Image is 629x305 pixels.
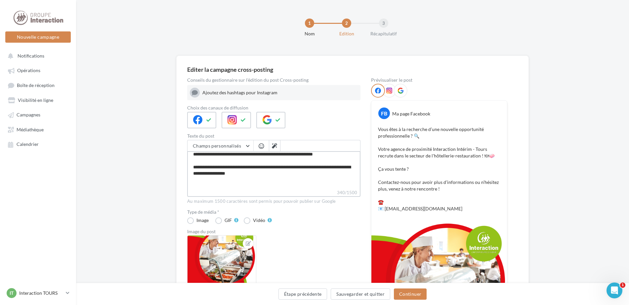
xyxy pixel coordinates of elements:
p: Vous êtes à la recherche d’une nouvelle opportunité professionnelle ? 🔍 Votre agence de proximité... [378,126,500,212]
label: 340/1500 [187,189,360,197]
span: Calendrier [17,142,39,147]
a: Opérations [4,64,72,76]
span: Visibilité en ligne [18,97,53,103]
div: Au maximum 1500 caractères sont permis pour pouvoir publier sur Google [187,198,360,204]
label: Choix des canaux de diffusion [187,106,360,110]
a: Médiathèque [4,123,72,135]
a: Boîte de réception [4,79,72,91]
div: 2 [342,19,351,28]
iframe: Intercom live chat [607,283,622,298]
div: 3 [379,19,388,28]
span: IT [10,290,14,296]
div: Conseils du gestionnaire sur l'édition du post Cross-posting [187,78,360,82]
div: Editer la campagne cross-posting [187,66,273,72]
div: Nom [288,30,331,37]
button: Champs personnalisés [188,140,253,152]
p: Interaction TOURS [19,290,63,296]
a: Visibilité en ligne [4,94,72,106]
div: Edition [325,30,368,37]
button: Étape précédente [278,288,327,300]
a: IT Interaction TOURS [5,287,71,299]
a: Calendrier [4,138,72,150]
label: Type de média * [187,210,360,214]
div: FB [378,108,390,119]
span: 1 [620,283,625,288]
div: GIF [225,218,232,223]
div: 1 [305,19,314,28]
div: Ma page Facebook [392,110,430,117]
div: Ajoutez des hashtags pour Instagram [202,89,358,96]
div: Image du post [187,229,360,234]
label: Texte du post [187,134,360,138]
span: Campagnes [17,112,40,118]
button: Sauvegarder et quitter [331,288,390,300]
a: Campagnes [4,109,72,120]
div: Récapitulatif [362,30,405,37]
span: Notifications [18,53,44,59]
span: Médiathèque [17,127,44,132]
span: Champs personnalisés [193,143,241,149]
button: Notifications [4,50,69,62]
button: Continuer [394,288,427,300]
span: Boîte de réception [17,82,55,88]
button: Nouvelle campagne [5,31,71,43]
div: Image [196,218,209,223]
div: Vidéo [253,218,265,223]
span: Opérations [17,68,40,73]
div: Prévisualiser le post [371,78,507,82]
